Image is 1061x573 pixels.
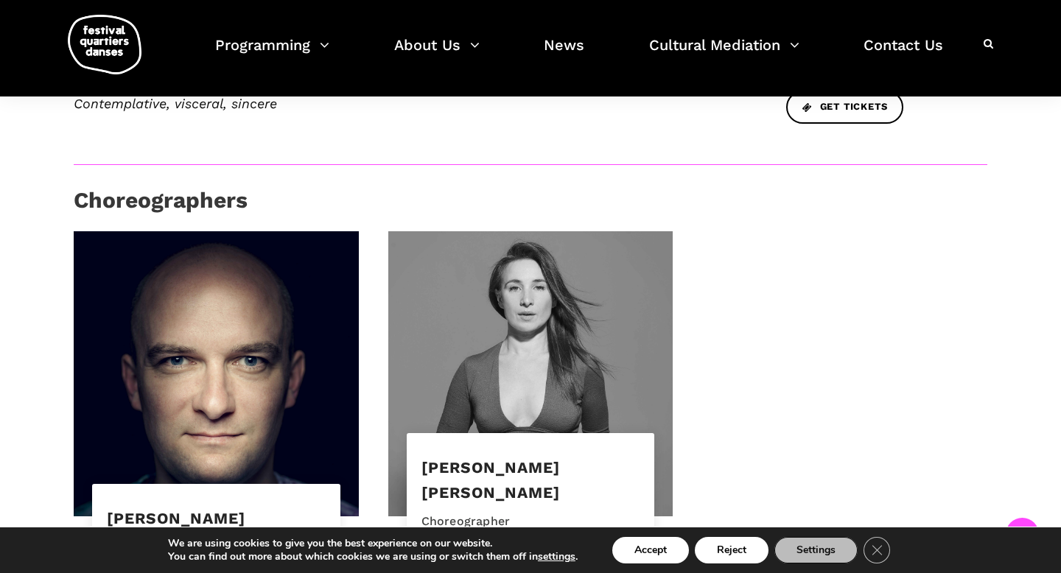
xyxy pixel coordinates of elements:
[74,96,277,111] span: Contemplative, visceral, sincere
[864,32,943,76] a: Contact Us
[544,32,584,76] a: News
[786,91,904,124] a: Get tickets
[215,32,329,76] a: Programming
[421,512,640,531] div: Choreographer
[107,509,245,527] a: [PERSON_NAME]
[168,537,578,550] p: We are using cookies to give you the best experience on our website.
[774,537,858,563] button: Settings
[649,32,799,76] a: Cultural Mediation
[612,537,689,563] button: Accept
[695,537,768,563] button: Reject
[168,550,578,563] p: You can find out more about which cookies we are using or switch them off in .
[802,99,888,115] span: Get tickets
[864,537,890,563] button: Close GDPR Cookie Banner
[394,32,480,76] a: About Us
[538,550,575,563] button: settings
[421,458,560,502] a: [PERSON_NAME] [PERSON_NAME]
[74,187,248,224] h3: Choreographers
[68,15,141,74] img: logo-fqd-med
